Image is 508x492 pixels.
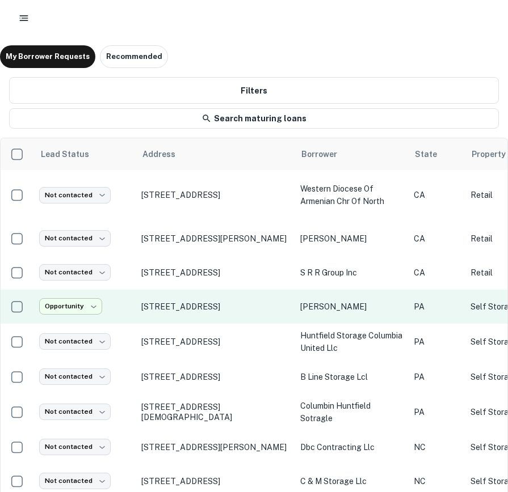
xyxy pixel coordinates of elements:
[39,333,111,350] div: Not contacted
[141,442,289,452] p: [STREET_ADDRESS][PERSON_NAME]
[414,475,459,487] p: NC
[408,138,465,170] th: State
[300,400,402,425] p: columbin huntfield sotragle
[33,138,136,170] th: Lead Status
[136,138,295,170] th: Address
[300,371,402,383] p: b line storage lcl
[39,404,111,420] div: Not contacted
[100,45,168,68] button: Recommended
[39,230,111,247] div: Not contacted
[300,266,402,279] p: s r r group inc
[300,441,402,453] p: dbc contracting llc
[39,187,111,203] div: Not contacted
[414,266,459,279] p: CA
[39,473,111,489] div: Not contacted
[295,138,408,170] th: Borrower
[141,337,289,347] p: [STREET_ADDRESS]
[300,329,402,354] p: huntfield storage columbia united llc
[300,300,402,313] p: [PERSON_NAME]
[141,372,289,382] p: [STREET_ADDRESS]
[414,441,459,453] p: NC
[414,371,459,383] p: PA
[39,439,111,455] div: Not contacted
[414,232,459,245] p: CA
[300,183,402,207] p: western diocese of armenian chr of north
[142,147,190,161] span: Address
[301,147,352,161] span: Borrower
[414,300,459,313] p: PA
[141,476,289,486] p: [STREET_ADDRESS]
[300,475,402,487] p: c & m storage llc
[141,190,289,200] p: [STREET_ADDRESS]
[300,232,402,245] p: [PERSON_NAME]
[141,402,289,422] p: [STREET_ADDRESS][DEMOGRAPHIC_DATA]
[414,189,459,201] p: CA
[141,268,289,278] p: [STREET_ADDRESS]
[141,234,289,244] p: [STREET_ADDRESS][PERSON_NAME]
[40,147,104,161] span: Lead Status
[39,298,102,315] div: Opportunity
[9,77,499,104] button: Filters
[9,108,499,129] a: Search maturing loans
[39,368,111,385] div: Not contacted
[451,401,508,456] iframe: Chat Widget
[39,264,111,281] div: Not contacted
[414,406,459,418] p: PA
[415,147,452,161] span: State
[141,302,289,312] p: [STREET_ADDRESS]
[414,336,459,348] p: PA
